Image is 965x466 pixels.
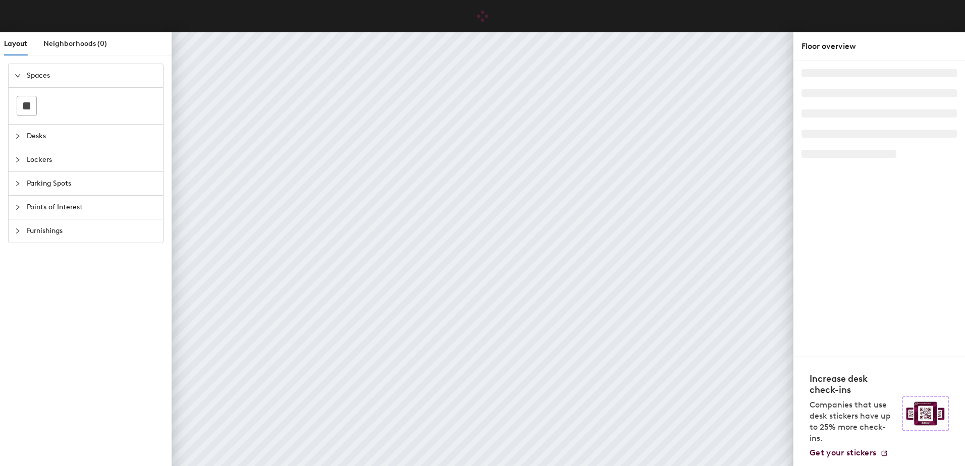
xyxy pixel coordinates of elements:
[27,172,157,195] span: Parking Spots
[902,396,949,431] img: Sticker logo
[15,133,21,139] span: collapsed
[15,228,21,234] span: collapsed
[15,204,21,210] span: collapsed
[15,157,21,163] span: collapsed
[4,39,27,48] span: Layout
[27,219,157,243] span: Furnishings
[15,181,21,187] span: collapsed
[27,148,157,171] span: Lockers
[810,448,888,458] a: Get your stickers
[810,373,896,395] h4: Increase desk check-ins
[810,399,896,444] p: Companies that use desk stickers have up to 25% more check-ins.
[810,448,876,457] span: Get your stickers
[27,125,157,148] span: Desks
[15,73,21,79] span: expanded
[43,39,107,48] span: Neighborhoods (0)
[27,64,157,87] span: Spaces
[801,40,957,52] div: Floor overview
[27,196,157,219] span: Points of Interest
